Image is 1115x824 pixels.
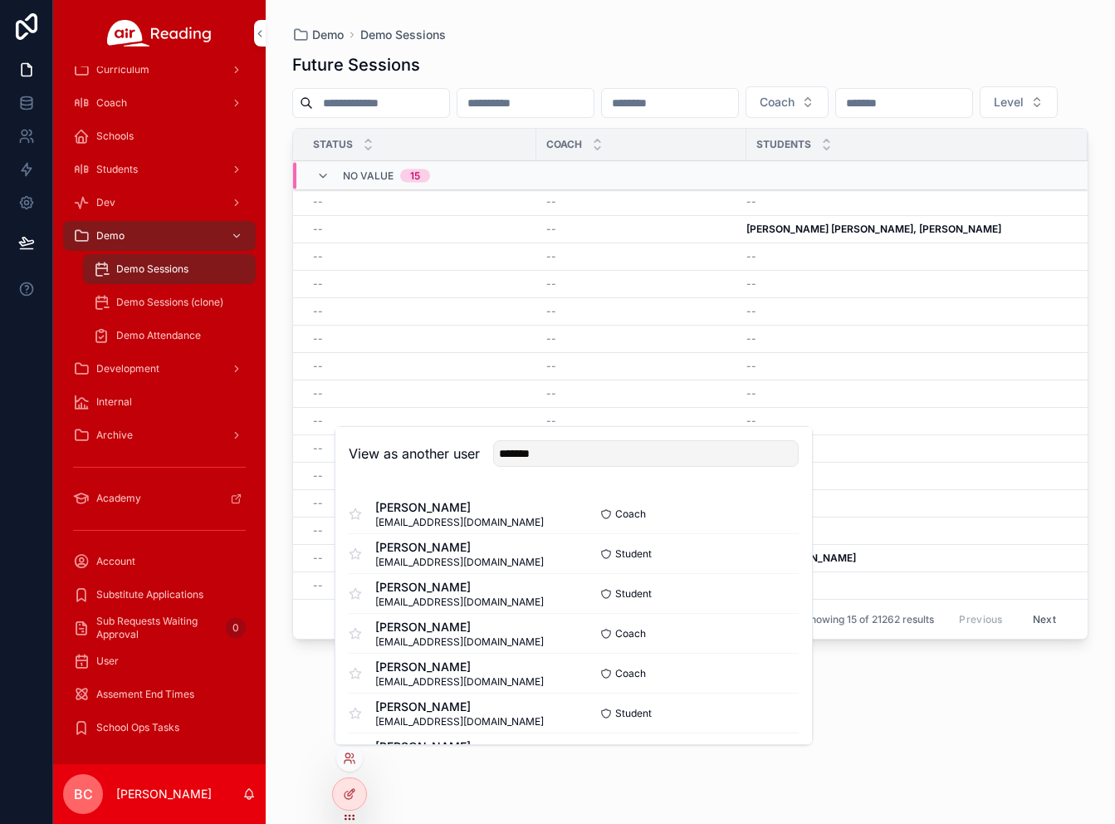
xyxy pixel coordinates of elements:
a: Demo Sessions [360,27,446,43]
span: Demo [96,229,125,243]
img: App logo [107,20,212,47]
a: Archive [63,420,256,450]
span: [PERSON_NAME] [375,699,544,715]
a: -- [313,387,526,400]
span: Showing 15 of 21262 results [804,613,934,626]
span: -- [546,414,556,428]
a: Assement End Times [63,679,256,709]
span: -- [313,414,323,428]
a: Dev [63,188,256,218]
span: -- [313,332,323,346]
span: Substitute Applications [96,588,203,601]
span: Demo Sessions [116,262,188,276]
a: Demo Attendance [83,321,256,351]
div: scrollable content [53,66,266,764]
span: Students [756,138,811,151]
span: Archive [96,429,133,442]
a: -- [313,552,526,565]
a: -- [746,497,1068,510]
a: -- [313,223,526,236]
span: -- [546,250,556,263]
a: -- [746,469,1068,483]
a: -- [746,414,1068,428]
span: Assement End Times [96,688,194,701]
span: -- [746,360,756,373]
span: -- [546,277,556,291]
a: -- [313,305,526,318]
a: -- [746,195,1068,208]
span: Coach [96,96,127,110]
a: -- [313,277,526,291]
span: -- [313,360,323,373]
span: -- [546,305,556,318]
a: -- [313,524,526,537]
span: Coach [546,138,582,151]
span: Demo Sessions (clone) [116,296,223,309]
span: Student [615,587,652,601]
a: -- [746,442,1068,455]
div: 15 [410,169,420,183]
a: -- [313,442,526,455]
span: -- [746,277,756,291]
a: Internal [63,387,256,417]
a: Demo [292,27,344,43]
span: [PERSON_NAME] [375,659,544,675]
a: -- [746,387,1068,400]
span: Coach [760,94,795,110]
span: Coach [615,627,646,640]
a: Demo [63,221,256,251]
a: -- [746,250,1068,263]
span: -- [313,277,323,291]
a: [test] [PERSON_NAME] [746,552,1068,565]
span: Level [994,94,1024,110]
span: [EMAIL_ADDRESS][DOMAIN_NAME] [375,675,544,689]
span: [EMAIL_ADDRESS][DOMAIN_NAME] [375,596,544,609]
span: -- [313,524,323,537]
span: -- [313,552,323,565]
a: -- [546,250,736,263]
a: -- [313,469,526,483]
a: -- [313,250,526,263]
span: -- [313,223,323,236]
a: Coach [63,88,256,118]
span: Student [615,707,652,720]
span: Demo Attendance [116,329,201,342]
a: -- [746,579,1068,592]
span: Sub Requests Waiting Approval [96,615,219,641]
span: Dev [96,196,115,209]
div: 0 [226,618,246,638]
button: Select Button [980,86,1058,118]
a: -- [546,305,736,318]
span: -- [746,387,756,400]
span: -- [746,332,756,346]
a: Students [63,154,256,184]
span: User [96,655,119,668]
span: [EMAIL_ADDRESS][DOMAIN_NAME] [375,635,544,649]
a: Demo Sessions [83,254,256,284]
a: -- [746,305,1068,318]
span: -- [546,387,556,400]
a: Development [63,354,256,384]
a: -- [313,360,526,373]
span: Schools [96,130,134,143]
span: Students [96,163,138,176]
a: -- [313,195,526,208]
a: -- [546,414,736,428]
span: -- [746,414,756,428]
span: -- [746,305,756,318]
span: Internal [96,395,132,409]
a: [PERSON_NAME] [PERSON_NAME], [PERSON_NAME] [746,223,1068,236]
span: [PERSON_NAME] [375,619,544,635]
span: [EMAIL_ADDRESS][DOMAIN_NAME] [375,556,544,569]
a: -- [746,277,1068,291]
a: Curriculum [63,55,256,85]
span: -- [313,387,323,400]
span: -- [546,223,556,236]
a: -- [746,332,1068,346]
p: [PERSON_NAME] [116,786,212,802]
button: Next [1021,606,1068,632]
a: -- [546,223,736,236]
a: -- [746,524,1068,537]
span: [PERSON_NAME] [375,579,544,596]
